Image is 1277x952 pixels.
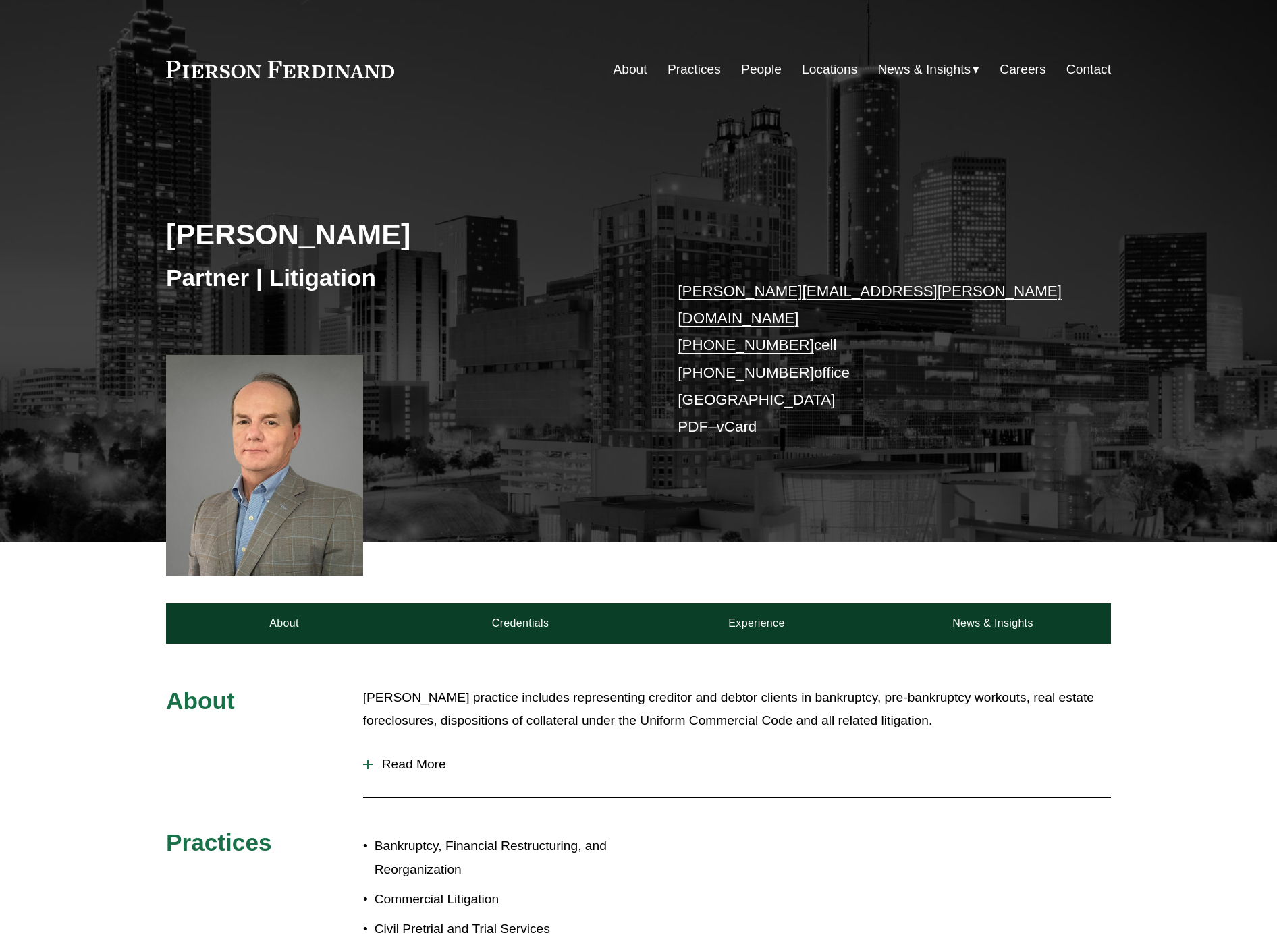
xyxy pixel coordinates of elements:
[875,603,1111,644] a: News & Insights
[166,603,402,644] a: About
[375,835,638,881] p: Bankruptcy, Financial Restructuring, and Reorganization
[678,418,708,435] a: PDF
[741,57,782,82] a: People
[802,57,857,82] a: Locations
[166,217,638,252] h2: [PERSON_NAME]
[363,686,1111,733] p: [PERSON_NAME] practice includes representing creditor and debtor clients in bankruptcy, pre-bankr...
[1066,57,1111,82] a: Contact
[373,757,1111,772] span: Read More
[363,747,1111,782] button: Read More
[878,58,971,82] span: News & Insights
[375,918,638,941] p: Civil Pretrial and Trial Services
[678,337,814,354] a: [PHONE_NUMBER]
[717,418,757,435] a: vCard
[668,57,721,82] a: Practices
[166,263,638,293] h3: Partner | Litigation
[166,829,272,856] span: Practices
[166,688,235,714] span: About
[678,364,814,381] a: [PHONE_NUMBER]
[375,888,638,912] p: Commercial Litigation
[613,57,647,82] a: About
[678,283,1062,327] a: [PERSON_NAME][EMAIL_ADDRESS][PERSON_NAME][DOMAIN_NAME]
[1000,57,1045,82] a: Careers
[878,57,980,82] a: folder dropdown
[638,603,875,644] a: Experience
[402,603,638,644] a: Credentials
[678,278,1071,441] p: cell office [GEOGRAPHIC_DATA] –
